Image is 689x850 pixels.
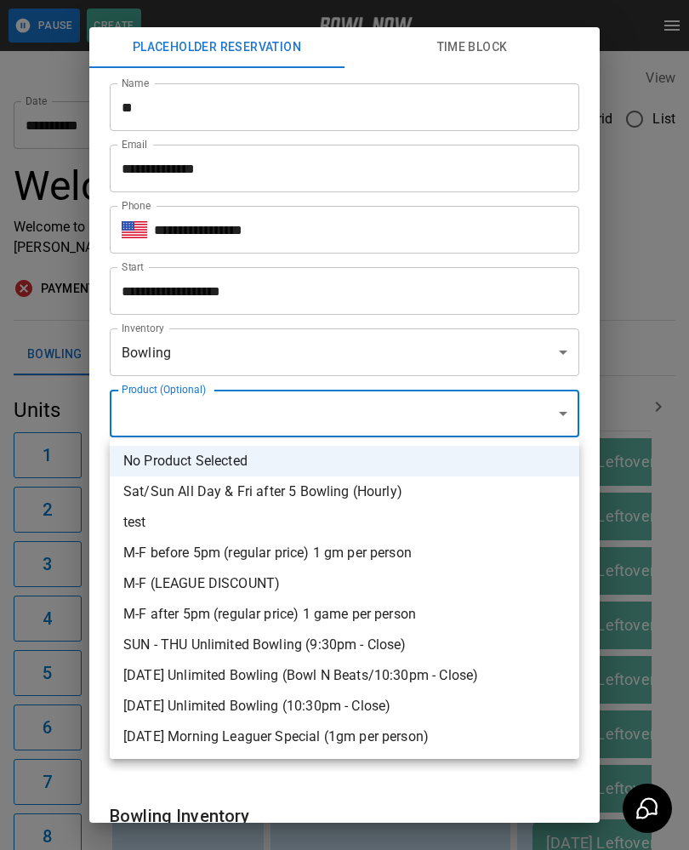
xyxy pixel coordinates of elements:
li: [DATE] Unlimited Bowling (10:30pm - Close) [110,691,579,722]
li: No Product Selected [110,446,579,476]
li: SUN - THU Unlimited Bowling (9:30pm - Close) [110,630,579,660]
li: M-F after 5pm (regular price) 1 game per person [110,599,579,630]
li: [DATE] Unlimited Bowling (Bowl N Beats/10:30pm - Close) [110,660,579,691]
li: Sat/Sun All Day & Fri after 5 Bowling (Hourly) [110,476,579,507]
li: [DATE] Morning Leaguer Special (1gm per person) [110,722,579,752]
li: M-F (LEAGUE DISCOUNT) [110,568,579,599]
li: M-F before 5pm (regular price) 1 gm per person [110,538,579,568]
li: test [110,507,579,538]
